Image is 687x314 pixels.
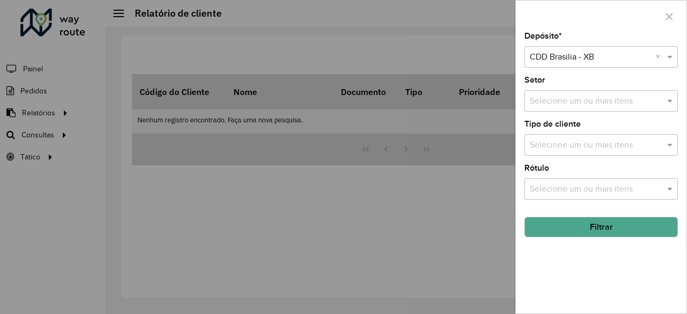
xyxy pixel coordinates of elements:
[524,118,581,130] label: Tipo de cliente
[524,162,549,174] label: Rótulo
[524,30,562,42] label: Depósito
[524,217,678,237] button: Filtrar
[524,74,545,86] label: Setor
[655,50,664,63] span: Clear all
